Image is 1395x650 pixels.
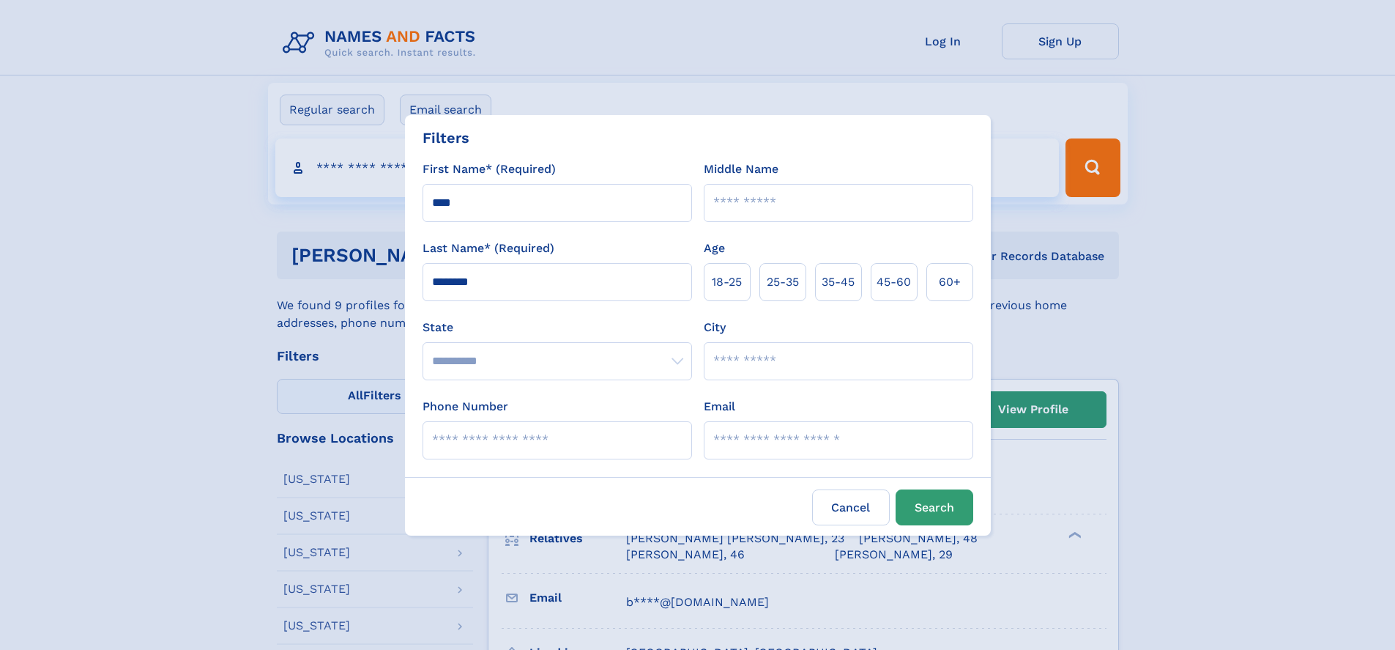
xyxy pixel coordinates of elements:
[423,127,469,149] div: Filters
[423,160,556,178] label: First Name* (Required)
[423,240,554,257] label: Last Name* (Required)
[822,273,855,291] span: 35‑45
[704,160,778,178] label: Middle Name
[704,319,726,336] label: City
[767,273,799,291] span: 25‑35
[423,398,508,416] label: Phone Number
[896,490,973,525] button: Search
[812,490,890,525] label: Cancel
[877,273,911,291] span: 45‑60
[423,319,692,336] label: State
[712,273,742,291] span: 18‑25
[704,398,735,416] label: Email
[704,240,725,257] label: Age
[939,273,961,291] span: 60+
